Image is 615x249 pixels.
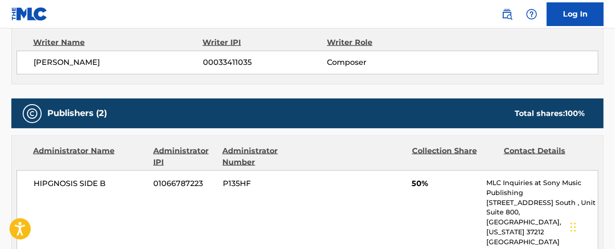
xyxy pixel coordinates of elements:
div: Writer IPI [203,37,327,48]
span: 00033411035 [203,57,327,68]
div: Contact Details [504,145,589,168]
p: [GEOGRAPHIC_DATA], [US_STATE] 37212 [487,218,598,238]
div: Help [522,5,541,24]
div: Writer Name [33,37,203,48]
div: Drag [571,213,576,241]
img: MLC Logo [11,7,48,21]
img: search [501,9,513,20]
span: 01066787223 [154,178,216,189]
img: Publishers [26,108,38,119]
span: HIPGNOSIS SIDE B [34,178,147,189]
a: Public Search [498,5,517,24]
p: [STREET_ADDRESS] South , Unit Suite 800, [487,198,598,218]
div: Collection Share [412,145,497,168]
a: Log In [547,2,604,26]
div: Administrator Number [222,145,307,168]
div: Administrator Name [33,145,146,168]
span: 50% [412,178,480,189]
div: Writer Role [327,37,440,48]
p: MLC Inquiries at Sony Music Publishing [487,178,598,198]
span: P135HF [223,178,307,189]
div: Total shares: [515,108,585,119]
div: Administrator IPI [153,145,215,168]
img: help [526,9,537,20]
p: [GEOGRAPHIC_DATA] [487,238,598,248]
span: Composer [327,57,440,68]
span: 100 % [565,109,585,118]
iframe: Chat Widget [568,204,615,249]
span: [PERSON_NAME] [34,57,203,68]
h5: Publishers (2) [47,108,107,119]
